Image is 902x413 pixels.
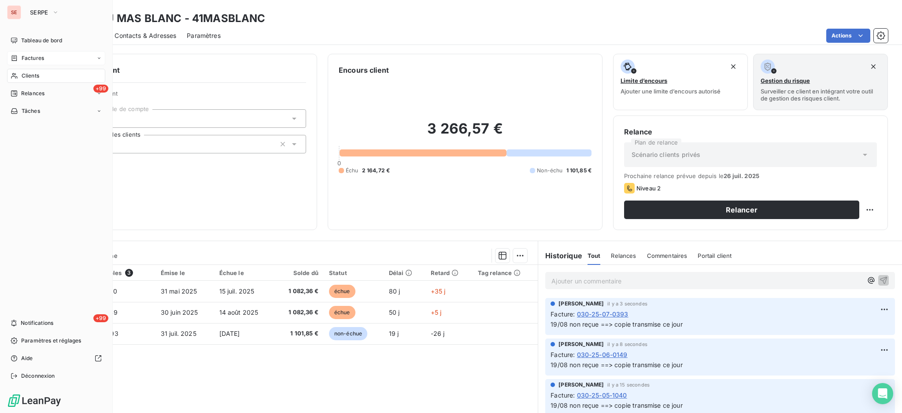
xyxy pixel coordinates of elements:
span: 0 [337,160,341,167]
div: Solde dû [280,269,318,276]
button: Relancer [624,201,859,219]
span: 31 juil. 2025 [161,330,196,337]
span: Niveau 2 [636,185,661,192]
span: 19/08 non reçue ==> copie transmise ce jour [551,402,682,409]
h2: 3 266,57 € [339,120,591,146]
span: non-échue [329,327,367,340]
a: Paramètres et réglages [7,334,105,348]
span: 1 101,85 € [566,167,592,175]
span: 030-25-05-1040 [577,391,627,400]
button: Limite d’encoursAjouter une limite d’encours autorisé [613,54,748,110]
h6: Informations client [53,65,306,75]
span: 80 j [389,287,400,295]
span: [PERSON_NAME] [558,300,604,308]
span: Portail client [698,252,732,259]
span: Paramètres et réglages [21,337,81,345]
span: Limite d’encours [621,77,667,84]
span: -26 j [431,330,445,337]
div: Délai [389,269,420,276]
span: 50 j [389,309,400,316]
span: Ajouter une limite d’encours autorisé [621,88,721,95]
span: Scénario clients privés [632,150,700,159]
span: 19 j [389,330,399,337]
div: Retard [431,269,467,276]
span: Surveiller ce client en intégrant votre outil de gestion des risques client. [761,88,880,102]
h3: SCI DU MAS BLANC - 41MASBLANC [78,11,265,26]
span: 19/08 non reçue ==> copie transmise ce jour [551,361,682,368]
span: [PERSON_NAME] [558,381,604,389]
span: Factures [22,54,44,62]
h6: Historique [538,250,582,261]
button: Gestion du risqueSurveiller ce client en intégrant votre outil de gestion des risques client. [753,54,888,110]
span: Prochaine relance prévue depuis le [624,172,877,179]
div: SE [7,5,21,19]
a: +99Relances [7,86,105,100]
span: Notifications [21,319,53,327]
span: SERPE [30,9,48,16]
a: Factures [7,51,105,65]
span: [DATE] [219,330,240,337]
span: Facture : [551,350,575,359]
span: 030-25-07-0393 [577,309,628,319]
span: Facture : [551,309,575,319]
h6: Relance [624,127,877,137]
span: 26 juil. 2025 [724,172,759,179]
span: Relances [611,252,636,259]
div: Open Intercom Messenger [872,383,893,404]
span: 1 101,85 € [280,329,318,338]
span: il y a 3 secondes [607,301,647,306]
span: Déconnexion [21,372,55,380]
span: il y a 15 secondes [607,382,650,387]
h6: Encours client [339,65,389,75]
span: 1 082,36 € [280,308,318,317]
span: +99 [93,314,108,322]
span: Gestion du risque [761,77,810,84]
span: 14 août 2025 [219,309,259,316]
span: Tout [588,252,601,259]
span: +35 j [431,287,446,295]
span: Aide [21,354,33,362]
span: 3 [125,269,133,277]
a: Tâches [7,104,105,118]
span: 19/08 non reçue ==> copie transmise ce jour [551,320,682,328]
span: Échu [346,167,359,175]
span: Facture : [551,391,575,400]
span: Relances [21,89,44,97]
span: +99 [93,85,108,93]
img: Logo LeanPay [7,394,62,408]
a: Tableau de bord [7,33,105,48]
span: 30 juin 2025 [161,309,198,316]
a: Clients [7,69,105,83]
span: Tâches [22,107,40,115]
span: [PERSON_NAME] [558,340,604,348]
button: Actions [826,29,870,43]
div: Échue le [219,269,270,276]
span: Clients [22,72,39,80]
span: il y a 8 secondes [607,342,647,347]
span: 31 mai 2025 [161,287,197,295]
span: Tableau de bord [21,37,62,45]
span: échue [329,306,355,319]
span: Contacts & Adresses [115,31,176,40]
span: 030-25-06-0149 [577,350,628,359]
span: Paramètres [187,31,221,40]
span: +5 j [431,309,442,316]
span: 15 juil. 2025 [219,287,255,295]
span: Propriétés Client [71,90,306,102]
div: Statut [329,269,378,276]
div: Émise le [161,269,209,276]
span: Non-échu [537,167,562,175]
div: Tag relance [478,269,533,276]
a: Aide [7,351,105,365]
span: Commentaires [647,252,688,259]
span: 2 164,72 € [362,167,390,175]
span: échue [329,285,355,298]
span: 1 082,36 € [280,287,318,296]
